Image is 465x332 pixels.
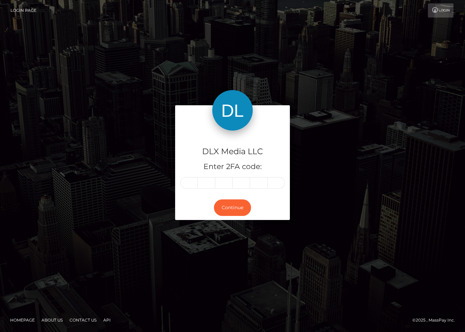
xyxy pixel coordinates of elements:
[101,315,113,325] a: API
[428,3,454,18] a: Login
[180,146,285,158] h4: DLX Media LLC
[214,199,251,216] button: Continue
[412,316,460,324] div: © 2025 , MassPay Inc.
[212,90,253,131] img: DLX Media LLC
[67,315,99,325] a: Contact Us
[39,315,65,325] a: About Us
[180,162,285,172] h5: Enter 2FA code:
[10,3,36,18] a: Login Page
[7,315,37,325] a: Homepage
